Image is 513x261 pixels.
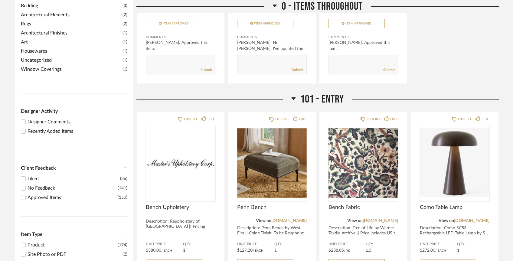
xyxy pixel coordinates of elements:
[146,19,202,28] button: Item Approved
[146,40,215,52] div: [PERSON_NAME]: Approved this item.
[454,219,489,223] a: [DOMAIN_NAME]
[420,242,457,247] span: Unit Price
[146,34,215,40] div: Comments:
[21,47,121,55] span: Housewares
[292,67,303,73] a: Submit
[184,116,198,122] div: DISLIKE
[237,125,307,201] img: undefined
[275,116,289,122] div: DISLIKE
[207,116,215,122] div: LIKE
[161,249,172,252] span: / Each
[237,242,274,247] span: Unit Price
[363,219,398,223] a: [DOMAIN_NAME]
[328,248,344,253] span: $238.05
[21,29,121,37] span: Architectural Finishes
[21,11,121,18] span: Architectural Elements
[183,242,215,247] span: QTY
[123,21,127,27] span: (2)
[123,251,127,258] div: (2)
[21,20,121,28] span: Rugs
[28,175,120,182] div: Liked
[21,38,121,46] span: Art
[328,125,398,201] img: undefined
[146,204,215,211] span: Bench Upholstery
[457,242,489,247] span: QTY
[328,226,398,236] div: Description: Tree of Life by Warner Textile Archive || Price includes US t...
[28,184,118,192] div: No Feedback
[118,184,127,192] div: (141)
[457,248,459,253] span: 1
[328,204,398,211] span: Bench Fabric
[390,116,398,122] div: LIKE
[123,30,127,36] span: (1)
[123,2,127,9] span: (3)
[21,109,58,114] span: Designer Activity
[118,194,127,201] div: (150)
[123,39,127,45] span: (1)
[146,242,183,247] span: Unit Price
[146,248,161,253] span: $380.00
[366,248,371,253] span: 1.5
[120,175,127,182] div: (36)
[146,219,215,234] div: Description: Reupholstery of [GEOGRAPHIC_DATA] || Pricing includes Entry ...
[28,194,118,201] div: Approved Items
[300,93,344,106] span: 101 - Entry
[237,226,307,236] div: Description: Penn Bench by West Elm || Color/Finish: To be Reupholst...
[237,248,253,253] span: $127.20
[21,232,43,237] span: Item Type
[28,128,127,135] div: Recently Added Items
[163,22,189,25] span: Item Approved
[256,219,271,223] span: View on
[458,116,472,122] div: DISLIKE
[123,66,127,73] span: (1)
[274,242,307,247] span: QTY
[201,67,212,73] a: Submit
[347,219,363,223] span: View on
[253,249,263,252] span: / Each
[28,251,123,258] div: Site Photo or PDF
[435,249,446,252] span: / Each
[344,249,351,252] span: / YD
[21,57,121,64] span: Uncategorized
[123,11,127,18] span: (2)
[118,241,127,249] div: (174)
[21,166,56,171] span: Client Feedback
[146,125,215,201] img: undefined
[21,66,121,73] span: Window Coverings
[299,116,307,122] div: LIKE
[367,116,381,122] div: DISLIKE
[439,219,454,223] span: View on
[123,48,127,54] span: (1)
[271,219,307,223] a: [DOMAIN_NAME]
[183,248,185,253] span: 1
[254,22,280,25] span: Item Approved
[482,116,489,122] div: LIKE
[28,241,118,249] div: Product
[123,57,127,64] span: (1)
[345,22,372,25] span: Item Approved
[420,248,435,253] span: $272.00
[328,19,385,28] button: Item Approved
[237,19,293,28] button: Item Approved
[21,2,121,9] span: Bedding
[420,226,489,236] div: Description: Como SC53 Rechargeable LED Table Lamp by S...
[274,248,277,253] span: 1
[328,242,366,247] span: Unit Price
[383,67,395,73] a: Submit
[420,204,489,211] span: Como Table Lamp
[237,34,307,40] div: Comments:
[366,242,398,247] span: QTY
[237,40,307,58] div: [PERSON_NAME]: Hi [PERSON_NAME]! I've updated the pricing and added the ...
[420,125,489,201] img: undefined
[28,118,127,126] div: Designer Comments
[328,40,398,52] div: [PERSON_NAME]: Approved this item.
[237,204,307,211] span: Penn Bench
[328,34,398,40] div: Comments:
